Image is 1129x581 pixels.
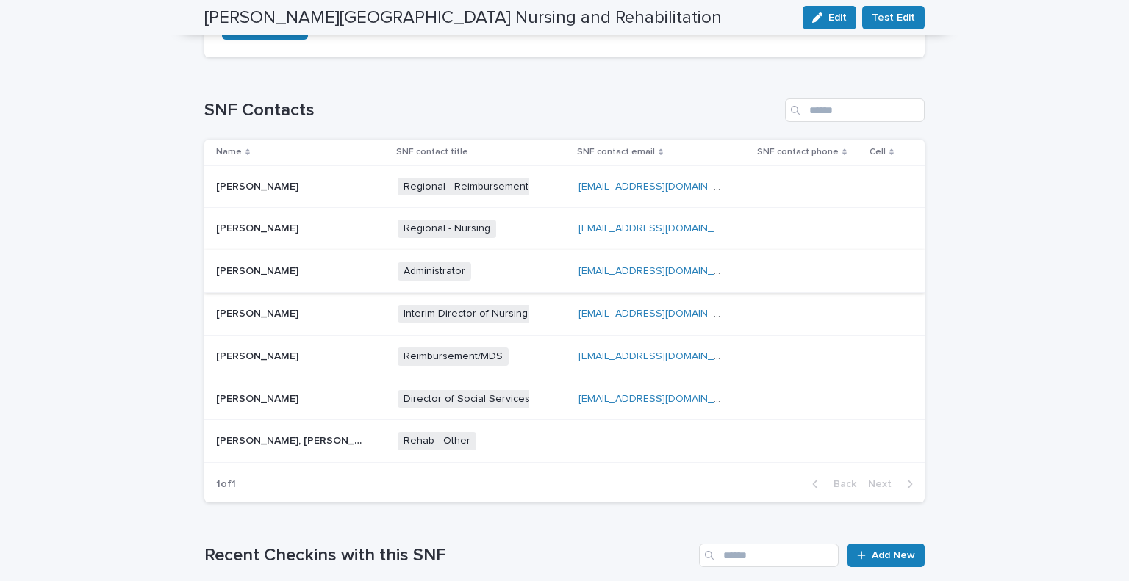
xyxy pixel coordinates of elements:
span: Regional - Reimbursement [398,178,534,196]
span: Next [868,479,900,489]
span: Administrator [398,262,471,281]
p: [PERSON_NAME] [216,390,301,405]
p: 1 of 1 [204,466,248,502]
p: Cell [870,144,886,160]
span: Director of Social Services [398,390,536,408]
tr: [PERSON_NAME][PERSON_NAME] Regional - Nursing[EMAIL_ADDRESS][DOMAIN_NAME] [204,208,925,250]
a: [EMAIL_ADDRESS][DOMAIN_NAME] [578,266,745,276]
tr: [PERSON_NAME][PERSON_NAME] Regional - Reimbursement[EMAIL_ADDRESS][DOMAIN_NAME] [204,165,925,208]
p: [PERSON_NAME], [PERSON_NAME] [216,432,366,447]
p: SNF contact phone [757,144,839,160]
tr: [PERSON_NAME][PERSON_NAME] Director of Social Services[EMAIL_ADDRESS][DOMAIN_NAME] [204,378,925,420]
span: Regional - Nursing [398,220,496,238]
p: - [578,432,584,447]
span: Edit [828,12,847,23]
span: Add New [872,550,915,560]
tr: [PERSON_NAME][PERSON_NAME] Interim Director of Nursing[EMAIL_ADDRESS][DOMAIN_NAME] [204,292,925,335]
input: Search [699,544,839,567]
tr: [PERSON_NAME][PERSON_NAME] Administrator[EMAIL_ADDRESS][DOMAIN_NAME] [204,250,925,293]
span: Reimbursement/MDS [398,347,509,366]
tr: [PERSON_NAME], [PERSON_NAME][PERSON_NAME], [PERSON_NAME] Rehab - Other-- [204,420,925,463]
p: SNF contact title [396,144,468,160]
tr: [PERSON_NAME][PERSON_NAME] Reimbursement/MDS[EMAIL_ADDRESS][DOMAIN_NAME] [204,335,925,378]
p: [PERSON_NAME] [216,305,301,320]
p: Name [216,144,242,160]
span: Test Edit [872,10,915,25]
span: Interim Director of Nursing [398,305,534,323]
p: SNF contact email [577,144,655,160]
a: [EMAIL_ADDRESS][DOMAIN_NAME] [578,181,745,192]
span: Rehab - Other [398,432,476,450]
button: Edit [803,6,856,29]
input: Search [785,98,925,122]
a: [EMAIL_ADDRESS][DOMAIN_NAME] [578,351,745,361]
a: [EMAIL_ADDRESS][DOMAIN_NAME] [578,394,745,404]
a: Add New [847,544,925,567]
span: Back [825,479,856,489]
h1: Recent Checkins with this SNF [204,545,693,566]
p: [PERSON_NAME] [216,262,301,278]
button: Next [862,477,925,491]
p: [PERSON_NAME] [216,178,301,193]
p: [PERSON_NAME] [216,220,301,235]
button: Back [800,477,862,491]
a: [EMAIL_ADDRESS][DOMAIN_NAME] [578,308,745,319]
h1: SNF Contacts [204,100,779,121]
h2: [PERSON_NAME][GEOGRAPHIC_DATA] Nursing and Rehabilitation [204,7,722,29]
button: Test Edit [862,6,925,29]
p: [PERSON_NAME] [216,347,301,363]
a: [EMAIL_ADDRESS][DOMAIN_NAME] [578,223,745,234]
